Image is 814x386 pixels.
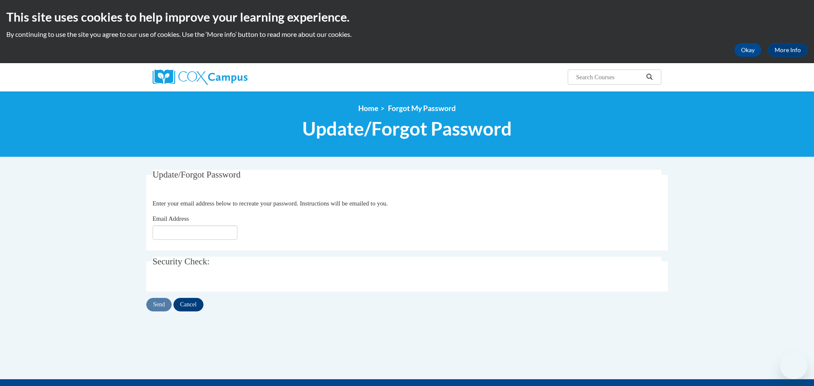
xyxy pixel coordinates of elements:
p: By continuing to use the site you agree to our use of cookies. Use the ‘More info’ button to read... [6,30,808,39]
iframe: Button to launch messaging window [780,352,807,379]
h2: This site uses cookies to help improve your learning experience. [6,8,808,25]
a: Cox Campus [153,69,314,85]
span: Update/Forgot Password [302,117,512,140]
img: Cox Campus [153,69,248,85]
span: Forgot My Password [388,104,456,113]
button: Search [643,72,656,82]
input: Cancel [173,298,203,311]
input: Email [153,225,237,240]
span: Email Address [153,215,189,222]
a: More Info [768,43,808,57]
span: Enter your email address below to recreate your password. Instructions will be emailed to you. [153,200,388,207]
span: Update/Forgot Password [153,169,241,180]
span: Security Check: [153,256,210,267]
button: Okay [734,43,761,57]
input: Search Courses [575,72,643,82]
a: Home [358,104,378,113]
